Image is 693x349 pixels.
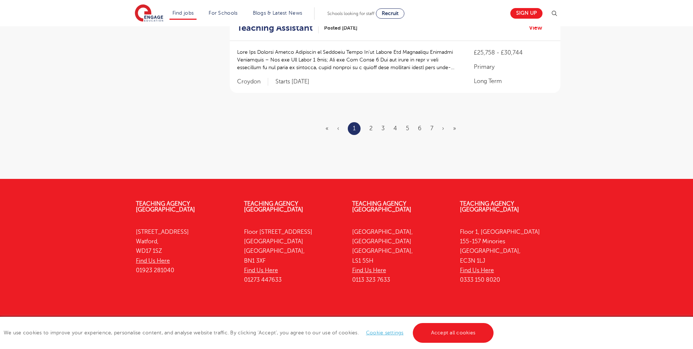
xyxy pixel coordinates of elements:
a: Next [442,125,444,132]
img: Engage Education [135,4,163,23]
a: For Schools [209,10,237,16]
a: Find Us Here [460,267,494,274]
p: [GEOGRAPHIC_DATA], [GEOGRAPHIC_DATA] [GEOGRAPHIC_DATA], LS1 5SH 0113 323 7633 [352,227,449,285]
p: Floor [STREET_ADDRESS] [GEOGRAPHIC_DATA] [GEOGRAPHIC_DATA], BN1 3XF 01273 447633 [244,227,341,285]
a: 7 [430,125,433,132]
a: Find Us Here [136,258,170,264]
a: Recruit [376,8,404,19]
span: Recruit [382,11,399,16]
a: 1 [353,124,355,133]
a: 2 [369,125,373,132]
span: Croydon [237,78,268,86]
span: We use cookies to improve your experience, personalise content, and analyse website traffic. By c... [4,330,495,335]
p: £25,758 - £30,744 [474,48,553,57]
span: « [325,125,328,132]
a: 5 [406,125,409,132]
a: Find jobs [172,10,194,16]
a: Teaching Agency [GEOGRAPHIC_DATA] [244,200,303,213]
a: Last [453,125,456,132]
span: ‹ [337,125,339,132]
p: Starts [DATE] [275,78,309,86]
a: Accept all cookies [413,323,494,343]
a: Teaching Agency [GEOGRAPHIC_DATA] [136,200,195,213]
a: 6 [418,125,422,132]
p: [STREET_ADDRESS] Watford, WD17 1SZ 01923 281040 [136,227,233,275]
span: Posted [DATE] [324,24,357,32]
a: Find Us Here [244,267,278,274]
a: Find Us Here [352,267,386,274]
a: View [529,23,548,33]
span: Schools looking for staff [327,11,374,16]
a: Teaching Agency [GEOGRAPHIC_DATA] [460,200,519,213]
a: Sign up [510,8,542,19]
p: Floor 1, [GEOGRAPHIC_DATA] 155-157 Minories [GEOGRAPHIC_DATA], EC3N 1LJ 0333 150 8020 [460,227,557,285]
p: Primary [474,63,553,71]
p: Long Term [474,77,553,86]
a: 4 [393,125,397,132]
a: 3 [381,125,385,132]
p: Lore Ips Dolorsi Ametco Adipiscin el Seddoeiu Tempo In’ut Labore Etd Magnaaliqu Enimadmi Veniamqu... [237,48,460,71]
h2: Teaching Assistant [237,23,313,33]
a: Teaching Assistant [237,23,319,33]
a: Blogs & Latest News [253,10,302,16]
a: Cookie settings [366,330,404,335]
a: Teaching Agency [GEOGRAPHIC_DATA] [352,200,411,213]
